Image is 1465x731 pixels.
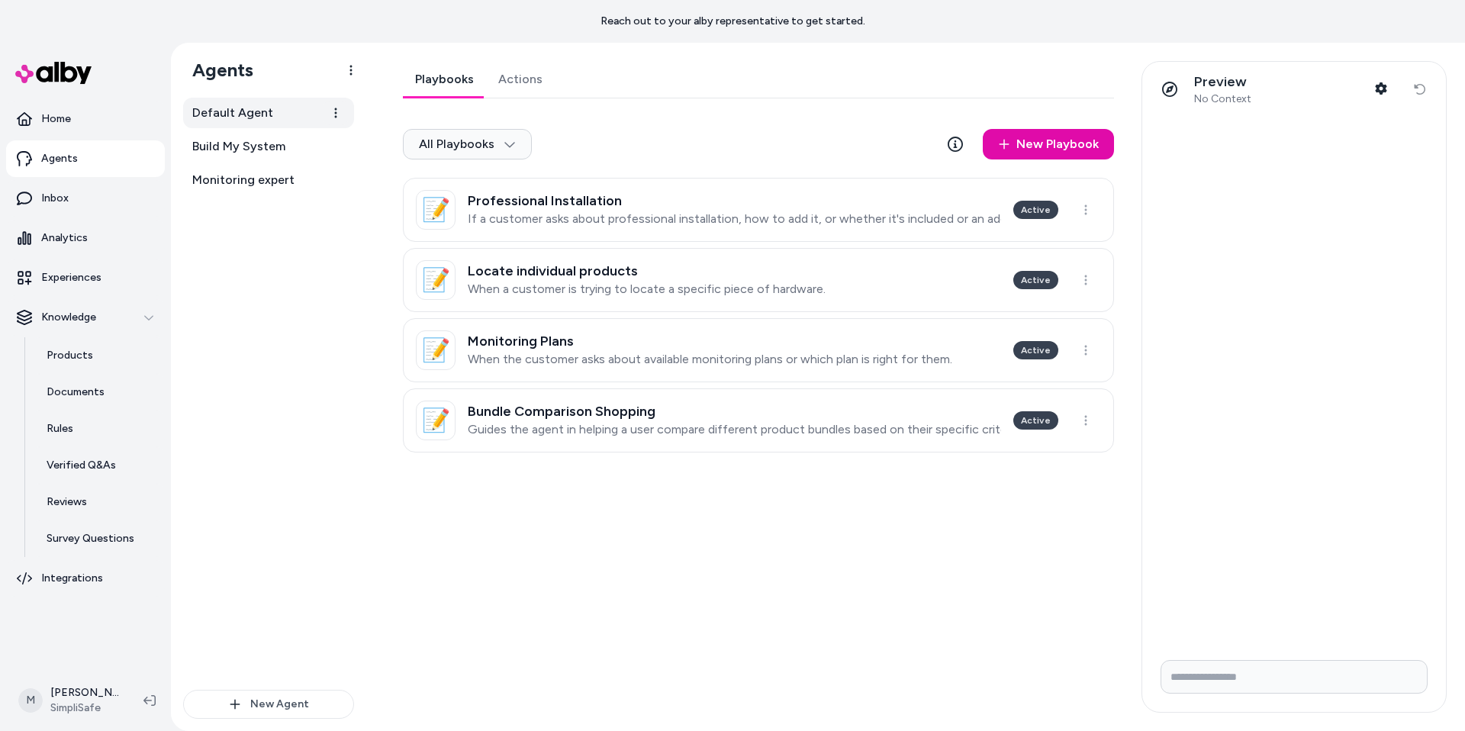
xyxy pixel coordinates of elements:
a: 📝Monitoring PlansWhen the customer asks about available monitoring plans or which plan is right f... [403,318,1114,382]
span: M [18,688,43,713]
a: Playbooks [403,61,486,98]
a: Inbox [6,180,165,217]
p: Inbox [41,191,69,206]
img: alby Logo [15,62,92,84]
p: Products [47,348,93,363]
p: Reviews [47,494,87,510]
p: Guides the agent in helping a user compare different product bundles based on their specific crit... [468,422,1001,437]
a: Monitoring expert [183,165,354,195]
a: Experiences [6,259,165,296]
a: Verified Q&As [31,447,165,484]
div: Active [1013,341,1058,359]
p: When the customer asks about available monitoring plans or which plan is right for them. [468,352,952,367]
a: Build My System [183,131,354,162]
a: 📝Locate individual productsWhen a customer is trying to locate a specific piece of hardware.Active [403,248,1114,312]
p: Reach out to your alby representative to get started. [600,14,865,29]
p: Documents [47,385,105,400]
div: Active [1013,411,1058,430]
p: Rules [47,421,73,436]
a: Home [6,101,165,137]
button: New Agent [183,690,354,719]
a: Analytics [6,220,165,256]
a: Reviews [31,484,165,520]
div: 📝 [416,190,456,230]
p: If a customer asks about professional installation, how to add it, or whether it's included or an... [468,211,1001,227]
div: Active [1013,201,1058,219]
a: 📝Bundle Comparison ShoppingGuides the agent in helping a user compare different product bundles b... [403,388,1114,452]
p: Survey Questions [47,531,134,546]
h1: Agents [180,59,253,82]
button: M[PERSON_NAME]SimpliSafe [9,676,131,725]
p: Verified Q&As [47,458,116,473]
h3: Bundle Comparison Shopping [468,404,1001,419]
span: Monitoring expert [192,171,295,189]
p: Experiences [41,270,101,285]
a: New Playbook [983,129,1114,159]
button: All Playbooks [403,129,532,159]
span: No Context [1194,92,1251,106]
a: Survey Questions [31,520,165,557]
h3: Locate individual products [468,263,826,279]
div: Active [1013,271,1058,289]
span: All Playbooks [419,137,516,152]
p: When a customer is trying to locate a specific piece of hardware. [468,282,826,297]
a: Documents [31,374,165,411]
p: Agents [41,151,78,166]
input: Write your prompt here [1161,660,1428,694]
span: Build My System [192,137,285,156]
span: SimpliSafe [50,700,119,716]
a: Actions [486,61,555,98]
a: Products [31,337,165,374]
p: Home [41,111,71,127]
p: Knowledge [41,310,96,325]
p: Integrations [41,571,103,586]
a: Rules [31,411,165,447]
p: Preview [1194,73,1251,91]
p: [PERSON_NAME] [50,685,119,700]
h3: Professional Installation [468,193,1001,208]
p: Analytics [41,230,88,246]
button: Knowledge [6,299,165,336]
a: 📝Professional InstallationIf a customer asks about professional installation, how to add it, or w... [403,178,1114,242]
a: Integrations [6,560,165,597]
div: 📝 [416,260,456,300]
a: Default Agent [183,98,354,128]
h3: Monitoring Plans [468,333,952,349]
span: Default Agent [192,104,273,122]
a: Agents [6,140,165,177]
div: 📝 [416,401,456,440]
div: 📝 [416,330,456,370]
